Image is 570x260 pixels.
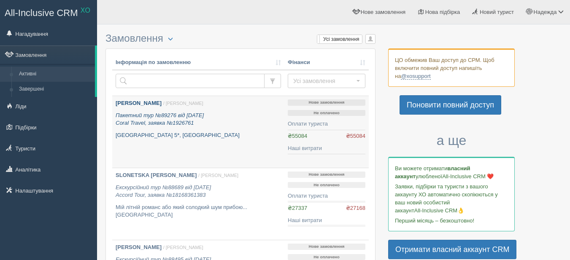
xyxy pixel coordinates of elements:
a: Активні [15,67,95,82]
a: Поновити повний доступ [400,95,501,115]
span: All-Inclusive CRM ❤️ [442,173,494,180]
p: Нове замовлення [288,99,365,106]
a: @xosupport [401,73,430,80]
i: Екскурсійний тур №88689 від [DATE] Accord Tour, заявка №18168361383 [116,184,211,198]
label: Усі замовлення [317,35,362,43]
p: Мій літній романс або який солодкий шум прибою... [GEOGRAPHIC_DATA] [116,204,281,219]
a: [PERSON_NAME] / [PERSON_NAME] Пакетний тур №89276 від [DATE]Coral Travel, заявка №1926761 [GEOGRA... [112,96,284,168]
p: [GEOGRAPHIC_DATA] 5*, [GEOGRAPHIC_DATA] [116,131,281,139]
span: All-Inclusive CRM [5,8,78,18]
span: Новий турист [480,9,514,15]
span: ₴27337 [288,205,307,211]
p: Нове замовлення [288,172,365,178]
div: Наші витрати [288,145,365,153]
a: All-Inclusive CRM XO [0,0,97,24]
p: Не оплачено [288,182,365,188]
i: Пакетний тур №89276 від [DATE] Coral Travel, заявка №1926761 [116,112,204,126]
span: Надежда [534,9,557,15]
b: [PERSON_NAME] [116,100,162,106]
span: / [PERSON_NAME] [163,245,203,250]
span: ₴55084 [288,133,307,139]
b: [PERSON_NAME] [116,244,162,250]
p: Перший місяць – безкоштовно! [395,217,508,225]
b: власний аккаунт [395,165,470,180]
span: All-Inclusive CRM👌 [414,207,465,214]
p: Нове замовлення [288,244,365,250]
b: SLONETSKA [PERSON_NAME] [116,172,197,178]
span: / [PERSON_NAME] [198,173,238,178]
a: Завершені [15,82,95,97]
input: Пошук за номером замовлення, ПІБ або паспортом туриста [116,74,265,88]
p: Заявки, підбірки та туристи з вашого аккаунту ХО автоматично скопіюються у ваш новий особистий ак... [395,182,508,214]
button: Усі замовлення [288,74,365,88]
a: SLONETSKA [PERSON_NAME] / [PERSON_NAME] Екскурсійний тур №88689 від [DATE]Accord Tour, заявка №18... [112,168,284,240]
div: ЦО обмежив Ваш доступ до СРМ. Щоб включити повний доступ напишіть на [388,48,515,87]
p: Не оплачено [288,110,365,116]
span: ₴27168 [346,204,365,212]
span: Нове замовлення [361,9,405,15]
a: Отримати власний аккаунт CRM [388,240,516,259]
h3: Замовлення [105,33,375,44]
span: Нова підбірка [425,9,460,15]
a: Інформація по замовленню [116,59,281,67]
p: Ви можете отримати улюбленої [395,164,508,180]
a: Фінанси [288,59,365,67]
span: Усі замовлення [293,77,354,85]
h3: а ще [388,133,515,148]
div: Оплати туриста [288,120,365,128]
sup: XO [81,7,90,14]
span: ₴55084 [346,132,365,140]
span: / [PERSON_NAME] [163,101,203,106]
div: Оплати туриста [288,192,365,200]
div: Наші витрати [288,217,365,225]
